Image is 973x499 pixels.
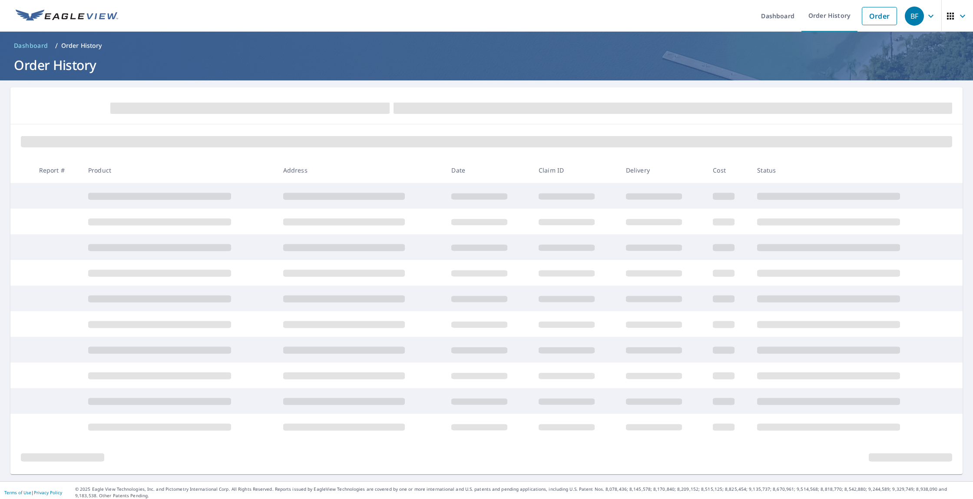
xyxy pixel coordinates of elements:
a: Order [862,7,897,25]
th: Claim ID [532,157,619,183]
p: | [4,490,62,495]
th: Cost [706,157,750,183]
th: Status [750,157,945,183]
nav: breadcrumb [10,39,963,53]
p: © 2025 Eagle View Technologies, Inc. and Pictometry International Corp. All Rights Reserved. Repo... [75,486,969,499]
li: / [55,40,58,51]
img: EV Logo [16,10,118,23]
a: Terms of Use [4,489,31,496]
th: Date [444,157,532,183]
p: Order History [61,41,102,50]
th: Delivery [619,157,706,183]
h1: Order History [10,56,963,74]
th: Report # [32,157,81,183]
span: Dashboard [14,41,48,50]
th: Address [276,157,445,183]
th: Product [81,157,276,183]
a: Privacy Policy [34,489,62,496]
a: Dashboard [10,39,52,53]
div: BF [905,7,924,26]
